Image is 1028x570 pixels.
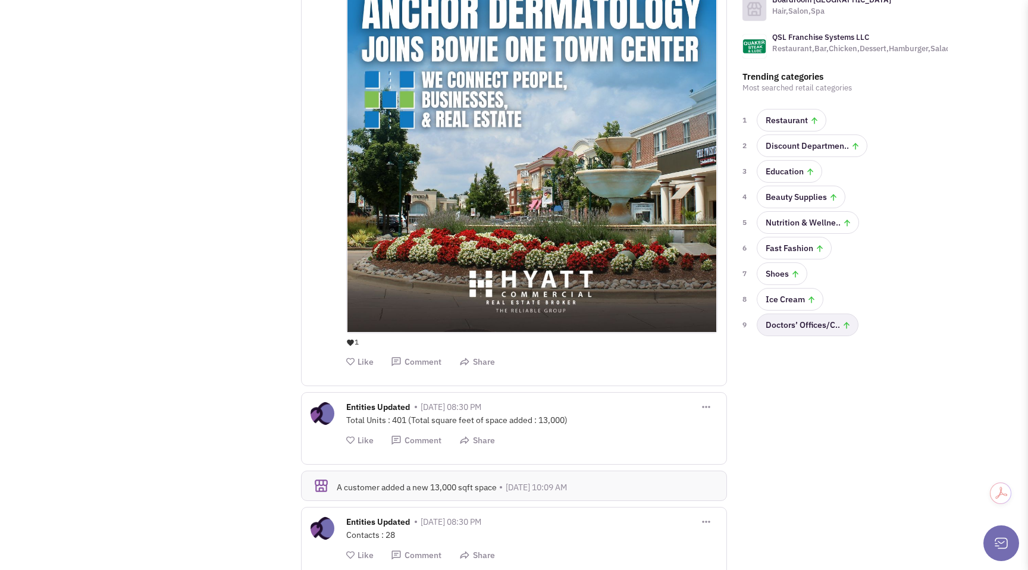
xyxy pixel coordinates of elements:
[742,217,750,228] span: 5
[358,356,374,367] span: Like
[772,43,995,55] p: Restaurant,Bar,Chicken,Dessert,Hamburger,Salad,Soup,Wings
[506,482,567,493] span: [DATE] 10:09 AM
[757,262,807,285] a: Shoes
[742,165,750,177] span: 3
[772,5,891,17] p: Hair,Salon,Spa
[757,186,845,208] a: Beauty Supplies
[346,550,374,561] button: Like
[742,114,750,126] span: 1
[391,550,441,561] button: Comment
[346,337,359,346] a: 1
[757,314,858,336] a: Doctors’ Offices/C..
[346,435,374,446] button: Like
[742,82,948,94] p: Most searched retail categories
[757,211,859,234] a: Nutrition & Wellne..
[742,140,750,152] span: 2
[757,160,822,183] a: Education
[757,109,826,131] a: Restaurant
[391,435,441,446] button: Comment
[742,191,750,203] span: 4
[358,550,374,560] span: Like
[742,242,750,254] span: 6
[757,237,832,259] a: Fast Fashion
[742,268,750,280] span: 7
[346,356,374,368] button: Like
[742,319,750,331] span: 9
[346,402,410,415] span: Entities Updated
[742,293,750,305] span: 8
[459,435,495,446] button: Share
[742,71,948,82] h3: Trending categories
[459,550,495,561] button: Share
[772,32,869,42] a: QSL Franchise Systems LLC
[337,482,713,493] div: A customer added a new 13,000 sqft space
[391,356,441,368] button: Comment
[346,529,717,541] div: Contacts : 28
[459,356,495,368] button: Share
[358,435,374,446] span: Like
[757,288,823,311] a: Ice Cream
[421,516,481,527] span: [DATE] 08:30 PM
[757,134,867,157] a: Discount Departmen..
[421,402,481,412] span: [DATE] 08:30 PM
[346,516,410,530] span: Entities Updated
[346,414,717,426] div: Total Units : 401 (Total square feet of space added : 13,000)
